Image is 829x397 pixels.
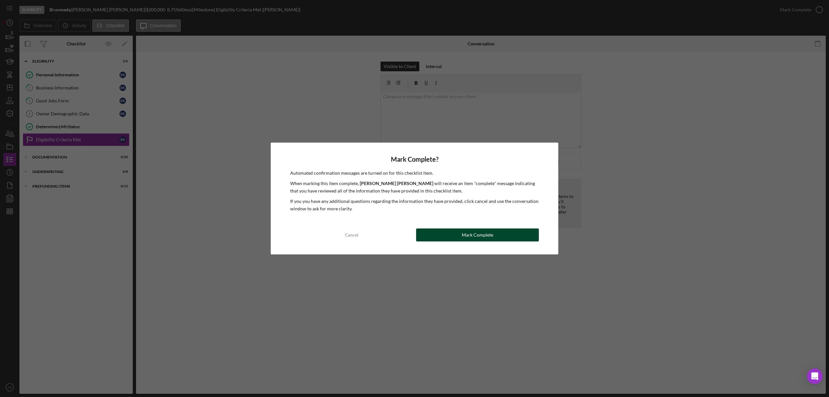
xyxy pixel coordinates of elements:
p: Automated confirmation messages are turned on for this checklist item. [290,169,539,177]
div: Cancel [345,228,358,241]
button: Mark Complete [416,228,539,241]
div: Mark Complete [462,228,493,241]
h4: Mark Complete? [290,156,539,163]
button: Cancel [290,228,413,241]
p: If you you have any additional questions regarding the information they have provided, click canc... [290,198,539,212]
div: Open Intercom Messenger [807,368,823,384]
b: [PERSON_NAME] [PERSON_NAME] [360,181,433,186]
p: When marking this item complete, will receive an item "complete" message indicating that you have... [290,180,539,194]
